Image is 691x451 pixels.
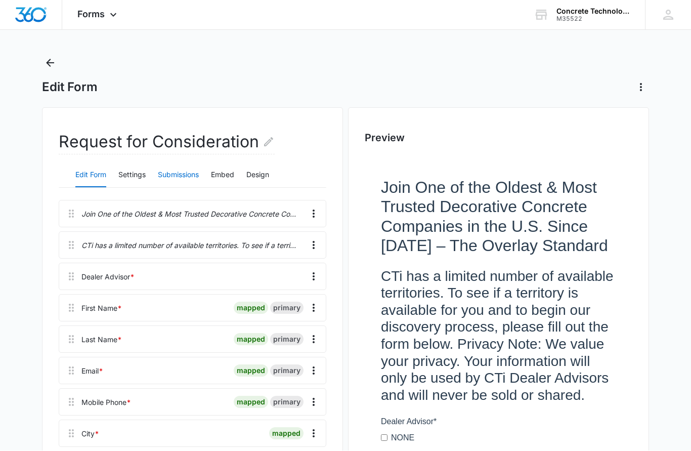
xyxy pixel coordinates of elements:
[10,335,77,347] label: [PERSON_NAME]
[270,302,304,314] div: primary
[234,365,268,377] div: mapped
[158,163,199,188] button: Submissions
[306,394,322,411] button: Overflow Menu
[81,366,103,377] div: Email
[306,237,322,254] button: Overflow Menu
[234,334,268,346] div: mapped
[269,428,304,440] div: mapped
[42,80,98,95] h1: Edit Form
[270,396,304,408] div: primary
[81,303,122,314] div: First Name
[10,286,77,299] label: [PERSON_NAME]
[211,163,234,188] button: Embed
[263,130,275,154] button: Edit Form Name
[81,429,99,439] div: City
[81,397,131,408] div: Mobile Phone
[10,319,77,331] label: [PERSON_NAME]
[633,79,649,96] button: Actions
[306,426,322,442] button: Overflow Menu
[75,163,106,188] button: Edit Form
[81,335,122,345] div: Last Name
[81,240,297,251] p: CTi has a limited number of available territories. To see if a territory is available for you and...
[42,55,58,71] button: Back
[81,272,135,282] div: Dealer Advisor
[234,302,268,314] div: mapped
[118,163,146,188] button: Settings
[556,8,630,16] div: account name
[306,269,322,285] button: Overflow Menu
[246,163,269,188] button: Design
[365,131,632,146] h2: Preview
[10,303,160,315] label: [PERSON_NAME] Del [PERSON_NAME]
[10,270,77,282] label: [PERSON_NAME]
[234,396,268,408] div: mapped
[77,9,105,20] span: Forms
[81,209,297,220] p: Join One of the Oldest & Most Trusted Decorative Concrete Companies in the U.S. Since [DATE] – Th...
[59,130,275,155] h2: Request for Consideration
[10,254,33,266] label: NONE
[306,206,322,222] button: Overflow Menu
[270,365,304,377] div: primary
[306,332,322,348] button: Overflow Menu
[270,334,304,346] div: primary
[306,300,322,316] button: Overflow Menu
[556,16,630,23] div: account id
[306,363,322,379] button: Overflow Menu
